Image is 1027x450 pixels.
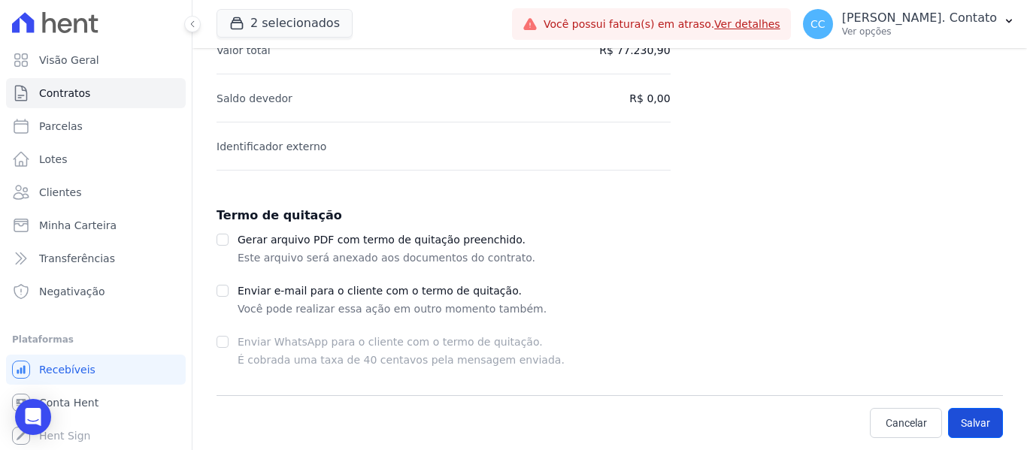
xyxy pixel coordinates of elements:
[238,300,547,318] p: Você pode realizar essa ação em outro momento também.
[6,243,186,273] a: Transferências
[810,19,826,29] span: CC
[870,408,942,438] a: Cancelar
[629,89,670,107] p: R$ 0,00
[6,144,186,174] a: Lotes
[217,9,353,38] button: 2 selecionados
[217,41,271,59] p: Valor total
[6,45,186,75] a: Visão Geral
[39,251,115,266] span: Transferências
[6,78,186,108] a: Contratos
[217,137,326,156] p: Identificador externo
[886,415,927,430] span: Cancelar
[238,249,535,267] p: Este arquivo será anexado aos documentos do contrato.
[217,207,1003,225] h2: Termo de quitação
[15,399,51,435] div: Open Intercom Messenger
[238,285,522,297] label: Enviar e-mail para o cliente com o termo de quitação.
[238,351,565,369] p: É cobrada uma taxa de 40 centavos pela mensagem enviada.
[39,185,81,200] span: Clientes
[599,41,670,59] p: R$ 77.230,90
[842,11,997,26] p: [PERSON_NAME]. Contato
[12,331,180,349] div: Plataformas
[39,284,105,299] span: Negativação
[6,111,186,141] a: Parcelas
[6,210,186,240] a: Minha Carteira
[39,395,98,410] span: Conta Hent
[217,89,292,107] p: Saldo devedor
[6,355,186,385] a: Recebíveis
[791,3,1027,45] button: CC [PERSON_NAME]. Contato Ver opções
[6,388,186,418] a: Conta Hent
[238,234,526,246] label: Gerar arquivo PDF com termo de quitação preenchido.
[39,152,68,167] span: Lotes
[238,336,543,348] label: Enviar WhatsApp para o cliente com o termo de quitação.
[544,17,780,32] span: Você possui fatura(s) em atraso.
[6,276,186,307] a: Negativação
[39,119,83,134] span: Parcelas
[39,218,117,233] span: Minha Carteira
[6,177,186,207] a: Clientes
[714,18,780,30] a: Ver detalhes
[948,408,1003,438] button: Salvar
[39,362,95,377] span: Recebíveis
[39,53,99,68] span: Visão Geral
[842,26,997,38] p: Ver opções
[39,86,90,101] span: Contratos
